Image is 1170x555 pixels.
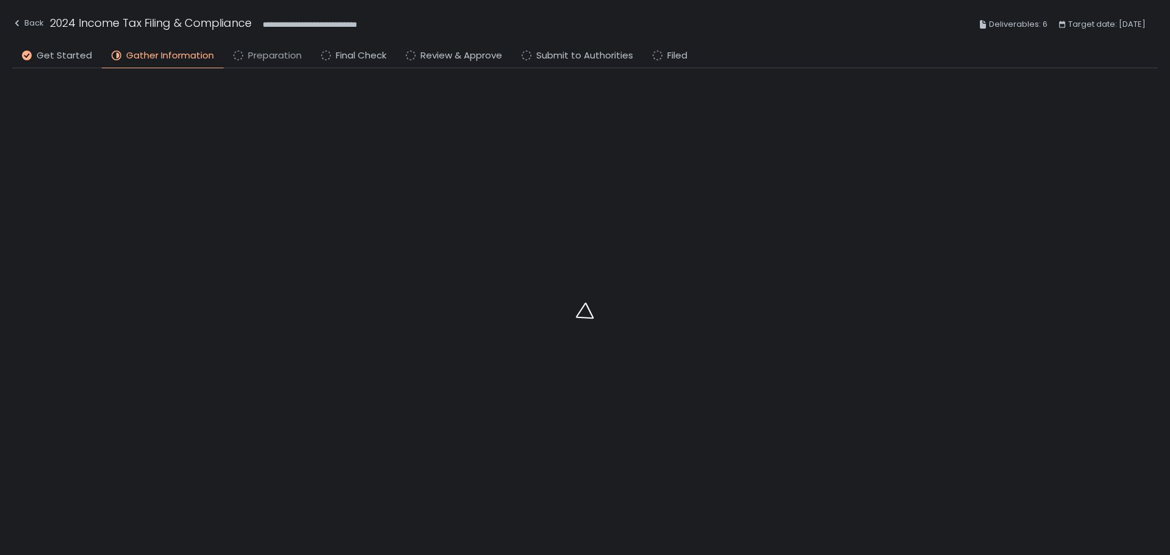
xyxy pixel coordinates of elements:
button: Back [12,15,44,35]
span: Review & Approve [420,49,502,63]
span: Deliverables: 6 [989,17,1048,32]
span: Target date: [DATE] [1068,17,1146,32]
span: Preparation [248,49,302,63]
h1: 2024 Income Tax Filing & Compliance [50,15,252,31]
span: Gather Information [126,49,214,63]
span: Filed [667,49,687,63]
div: Back [12,16,44,30]
span: Submit to Authorities [536,49,633,63]
span: Get Started [37,49,92,63]
span: Final Check [336,49,386,63]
